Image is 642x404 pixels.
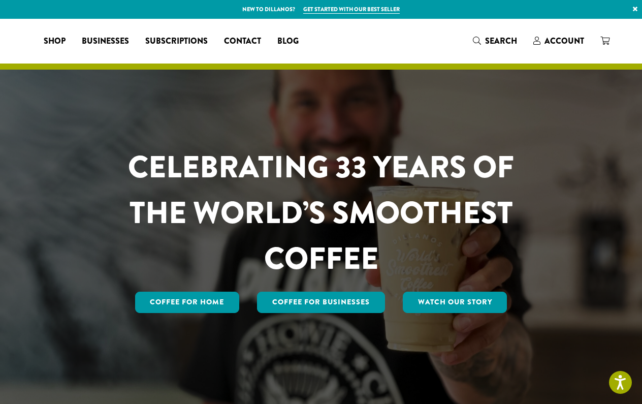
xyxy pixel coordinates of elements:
span: Account [544,35,584,47]
a: Watch Our Story [403,292,507,313]
span: Subscriptions [145,35,208,48]
a: Shop [36,33,74,49]
a: Coffee For Businesses [257,292,385,313]
a: Search [465,33,525,49]
span: Shop [44,35,66,48]
h1: CELEBRATING 33 YEARS OF THE WORLD’S SMOOTHEST COFFEE [98,144,544,282]
span: Blog [277,35,299,48]
a: Coffee for Home [135,292,240,313]
span: Contact [224,35,261,48]
span: Search [485,35,517,47]
a: Get started with our best seller [303,5,400,14]
span: Businesses [82,35,129,48]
